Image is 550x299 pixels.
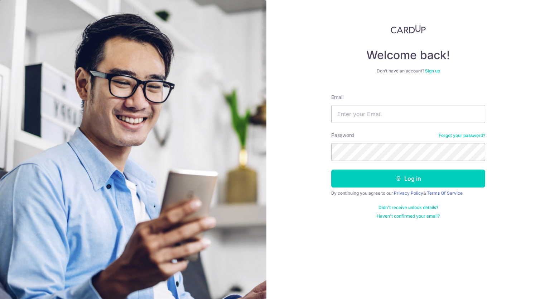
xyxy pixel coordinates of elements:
h4: Welcome back! [331,48,485,62]
label: Password [331,132,354,139]
div: By continuing you agree to our & [331,190,485,196]
button: Log in [331,170,485,188]
div: Don’t have an account? [331,68,485,74]
a: Sign up [425,68,440,73]
a: Didn't receive unlock details? [378,205,438,210]
a: Terms Of Service [427,190,463,196]
a: Haven't confirmed your email? [377,213,440,219]
a: Privacy Policy [394,190,423,196]
a: Forgot your password? [439,133,485,138]
input: Enter your Email [331,105,485,123]
img: CardUp Logo [391,25,426,34]
label: Email [331,94,343,101]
